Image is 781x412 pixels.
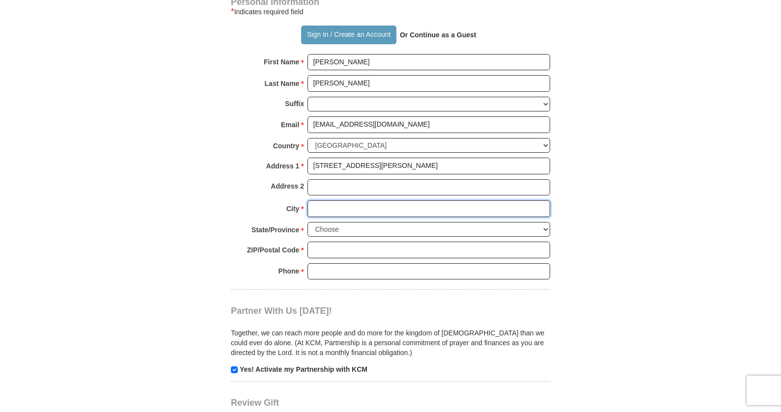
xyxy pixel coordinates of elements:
strong: Suffix [285,97,304,110]
p: Together, we can reach more people and do more for the kingdom of [DEMOGRAPHIC_DATA] than we coul... [231,328,550,357]
span: Review Gift [231,398,279,408]
strong: ZIP/Postal Code [247,243,300,257]
strong: State/Province [251,223,299,237]
strong: Phone [279,264,300,278]
strong: Last Name [265,77,300,90]
span: Partner With Us [DATE]! [231,306,332,316]
strong: City [286,202,299,216]
div: Indicates required field [231,6,550,18]
strong: Country [273,139,300,153]
button: Sign In / Create an Account [301,26,396,44]
strong: First Name [264,55,299,69]
strong: Address 1 [266,159,300,173]
strong: Yes! Activate my Partnership with KCM [240,365,367,373]
strong: Or Continue as a Guest [400,31,476,39]
strong: Address 2 [271,179,304,193]
strong: Email [281,118,299,132]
